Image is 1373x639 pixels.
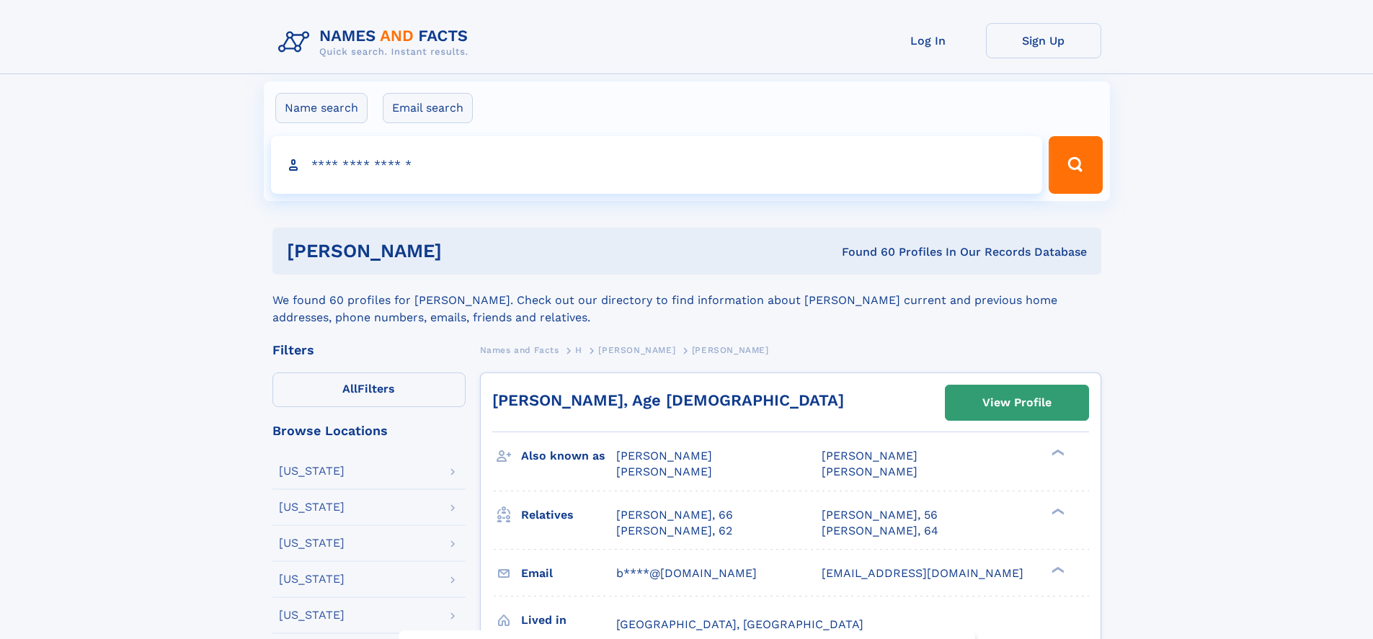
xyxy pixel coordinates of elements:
div: [US_STATE] [279,573,345,585]
span: [GEOGRAPHIC_DATA], [GEOGRAPHIC_DATA] [616,617,863,631]
a: [PERSON_NAME], Age [DEMOGRAPHIC_DATA] [492,391,844,409]
div: Browse Locations [272,424,466,437]
a: H [575,341,582,359]
span: H [575,345,582,355]
span: [PERSON_NAME] [822,449,917,463]
a: Sign Up [986,23,1101,58]
a: View Profile [946,385,1088,420]
div: View Profile [982,386,1052,419]
div: [US_STATE] [279,537,345,549]
span: [PERSON_NAME] [616,465,712,478]
button: Search Button [1049,136,1102,194]
a: [PERSON_NAME], 56 [822,507,938,523]
span: [PERSON_NAME] [598,345,675,355]
label: Name search [275,93,368,123]
div: ❯ [1048,565,1065,574]
h3: Lived in [521,608,616,633]
div: [US_STATE] [279,465,345,477]
div: ❯ [1048,506,1065,516]
a: [PERSON_NAME], 66 [616,507,733,523]
h1: [PERSON_NAME] [287,242,642,260]
input: search input [271,136,1043,194]
span: [PERSON_NAME] [616,449,712,463]
h3: Email [521,561,616,586]
span: [EMAIL_ADDRESS][DOMAIN_NAME] [822,566,1023,580]
div: [US_STATE] [279,501,345,513]
label: Filters [272,372,466,407]
div: We found 60 profiles for [PERSON_NAME]. Check out our directory to find information about [PERSON... [272,274,1101,326]
span: [PERSON_NAME] [692,345,769,355]
span: [PERSON_NAME] [822,465,917,478]
a: [PERSON_NAME], 62 [616,523,732,539]
div: Found 60 Profiles In Our Records Database [641,244,1087,260]
span: All [342,382,357,396]
label: Email search [383,93,473,123]
img: Logo Names and Facts [272,23,480,62]
a: [PERSON_NAME] [598,341,675,359]
a: [PERSON_NAME], 64 [822,523,938,539]
a: Log In [871,23,986,58]
h3: Relatives [521,503,616,527]
div: Filters [272,344,466,357]
div: ❯ [1048,448,1065,457]
h3: Also known as [521,444,616,468]
div: [US_STATE] [279,609,345,621]
a: Names and Facts [480,341,559,359]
